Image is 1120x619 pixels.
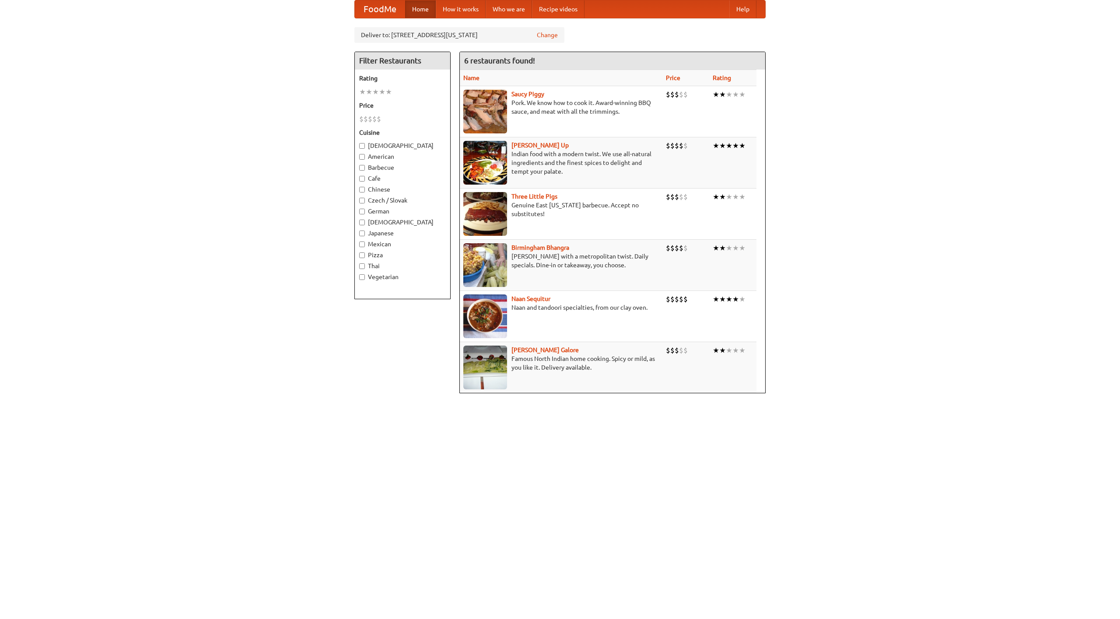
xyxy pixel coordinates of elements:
[739,243,745,253] li: ★
[463,303,659,312] p: Naan and tandoori specialties, from our clay oven.
[719,294,726,304] li: ★
[732,243,739,253] li: ★
[405,0,436,18] a: Home
[359,231,365,236] input: Japanese
[679,90,683,99] li: $
[359,154,365,160] input: American
[675,294,679,304] li: $
[359,274,365,280] input: Vegetarian
[359,240,446,248] label: Mexican
[463,243,507,287] img: bhangra.jpg
[675,192,679,202] li: $
[713,74,731,81] a: Rating
[719,192,726,202] li: ★
[359,143,365,149] input: [DEMOGRAPHIC_DATA]
[726,294,732,304] li: ★
[675,346,679,355] li: $
[739,141,745,150] li: ★
[463,346,507,389] img: currygalore.jpg
[511,346,579,353] b: [PERSON_NAME] Galore
[463,98,659,116] p: Pork. We know how to cook it. Award-winning BBQ sauce, and meat with all the trimmings.
[372,87,379,97] li: ★
[359,74,446,83] h5: Rating
[739,90,745,99] li: ★
[713,294,719,304] li: ★
[670,294,675,304] li: $
[683,294,688,304] li: $
[359,176,365,182] input: Cafe
[366,87,372,97] li: ★
[359,252,365,258] input: Pizza
[359,163,446,172] label: Barbecue
[372,114,377,124] li: $
[463,192,507,236] img: littlepigs.jpg
[359,207,446,216] label: German
[666,294,670,304] li: $
[463,354,659,372] p: Famous North Indian home cooking. Spicy or mild, as you like it. Delivery available.
[359,220,365,225] input: [DEMOGRAPHIC_DATA]
[355,0,405,18] a: FoodMe
[359,152,446,161] label: American
[359,218,446,227] label: [DEMOGRAPHIC_DATA]
[377,114,381,124] li: $
[359,187,365,192] input: Chinese
[670,243,675,253] li: $
[679,192,683,202] li: $
[679,346,683,355] li: $
[713,141,719,150] li: ★
[463,252,659,269] p: [PERSON_NAME] with a metropolitan twist. Daily specials. Dine-in or takeaway, you choose.
[359,141,446,150] label: [DEMOGRAPHIC_DATA]
[532,0,584,18] a: Recipe videos
[713,192,719,202] li: ★
[666,243,670,253] li: $
[739,192,745,202] li: ★
[359,273,446,281] label: Vegetarian
[726,141,732,150] li: ★
[359,262,446,270] label: Thai
[666,346,670,355] li: $
[359,198,365,203] input: Czech / Slovak
[463,90,507,133] img: saucy.jpg
[359,101,446,110] h5: Price
[464,56,535,65] ng-pluralize: 6 restaurants found!
[675,141,679,150] li: $
[675,243,679,253] li: $
[732,346,739,355] li: ★
[670,90,675,99] li: $
[359,209,365,214] input: German
[359,128,446,137] h5: Cuisine
[679,141,683,150] li: $
[719,90,726,99] li: ★
[683,90,688,99] li: $
[359,185,446,194] label: Chinese
[719,346,726,355] li: ★
[679,294,683,304] li: $
[511,244,569,251] a: Birmingham Bhangra
[359,87,366,97] li: ★
[683,192,688,202] li: $
[713,346,719,355] li: ★
[511,295,550,302] a: Naan Sequitur
[719,243,726,253] li: ★
[379,87,385,97] li: ★
[683,243,688,253] li: $
[511,142,569,149] a: [PERSON_NAME] Up
[436,0,486,18] a: How it works
[719,141,726,150] li: ★
[732,90,739,99] li: ★
[354,27,564,43] div: Deliver to: [STREET_ADDRESS][US_STATE]
[537,31,558,39] a: Change
[713,90,719,99] li: ★
[368,114,372,124] li: $
[463,74,479,81] a: Name
[359,263,365,269] input: Thai
[359,174,446,183] label: Cafe
[511,91,544,98] a: Saucy Piggy
[666,90,670,99] li: $
[713,243,719,253] li: ★
[511,193,557,200] a: Three Little Pigs
[359,196,446,205] label: Czech / Slovak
